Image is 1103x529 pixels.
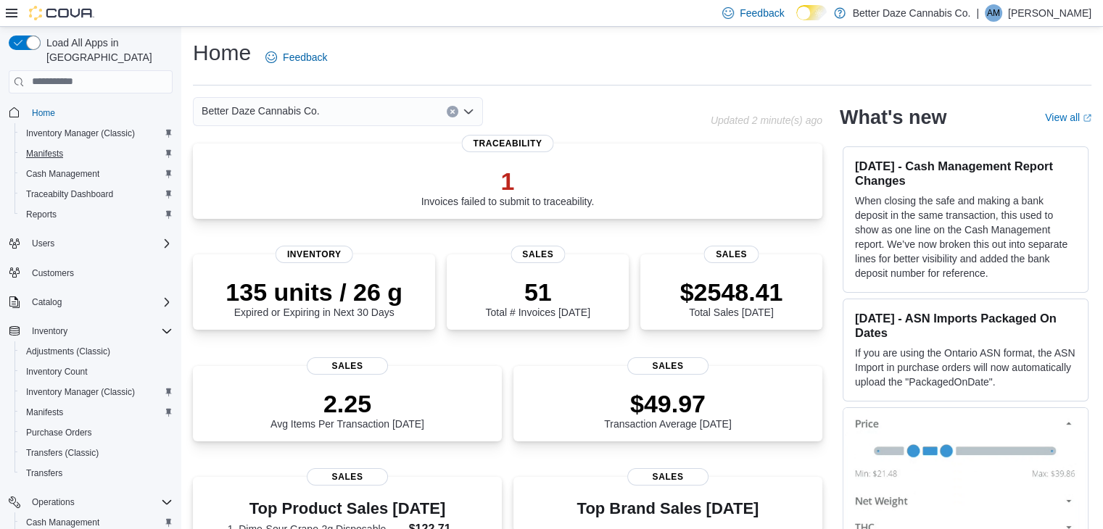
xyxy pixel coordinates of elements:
[840,106,946,129] h2: What's new
[20,424,98,441] a: Purchase Orders
[20,186,119,203] a: Traceabilty Dashboard
[26,447,99,459] span: Transfers (Classic)
[26,346,110,357] span: Adjustments (Classic)
[15,422,178,443] button: Purchase Orders
[853,4,971,22] p: Better Daze Cannabis Co.
[20,363,173,380] span: Inventory Count
[3,292,178,312] button: Catalog
[32,107,55,119] span: Home
[447,106,458,117] button: Clear input
[32,296,62,308] span: Catalog
[307,357,388,375] span: Sales
[15,184,178,204] button: Traceabilty Dashboard
[26,293,173,311] span: Catalog
[855,311,1076,340] h3: [DATE] - ASN Imports Packaged On Dates
[26,386,135,398] span: Inventory Manager (Classic)
[26,128,135,139] span: Inventory Manager (Classic)
[26,264,173,282] span: Customers
[26,104,173,122] span: Home
[421,167,595,207] div: Invoices failed to submit to traceability.
[270,389,424,418] p: 2.25
[41,36,173,64] span: Load All Apps in [GEOGRAPHIC_DATA]
[604,389,732,418] p: $49.97
[15,204,178,225] button: Reports
[26,493,80,511] button: Operations
[3,492,178,512] button: Operations
[15,463,178,483] button: Transfers
[20,165,105,183] a: Cash Management
[511,246,565,263] span: Sales
[260,43,333,72] a: Feedback
[228,500,468,517] h3: Top Product Sales [DATE]
[463,106,474,117] button: Open list of options
[604,389,732,430] div: Transaction Average [DATE]
[270,389,424,430] div: Avg Items Per Transaction [DATE]
[26,493,173,511] span: Operations
[20,363,94,380] a: Inventory Count
[20,444,173,462] span: Transfers (Classic)
[26,235,173,252] span: Users
[307,468,388,486] span: Sales
[20,424,173,441] span: Purchase Orders
[15,123,178,143] button: Inventory Manager (Classic)
[20,444,104,462] a: Transfers (Classic)
[855,193,1076,280] p: When closing the safe and making a bank deposit in the same transaction, this used to show as one...
[26,209,57,220] span: Reports
[985,4,1002,22] div: Andy Moreno
[987,4,1000,22] span: AM
[3,262,178,283] button: Customers
[1083,114,1091,122] svg: External link
[20,465,173,482] span: Transfers
[15,362,178,382] button: Inventory Count
[20,343,116,360] a: Adjustments (Classic)
[577,500,759,517] h3: Top Brand Sales [DATE]
[20,125,141,142] a: Inventory Manager (Classic)
[26,407,63,418] span: Manifests
[26,467,62,479] span: Transfers
[796,20,797,21] span: Dark Mode
[26,427,92,438] span: Purchase Orders
[20,404,69,421] a: Manifests
[704,246,759,263] span: Sales
[29,6,94,20] img: Cova
[740,6,784,20] span: Feedback
[20,125,173,142] span: Inventory Manager (Classic)
[26,366,88,378] span: Inventory Count
[15,164,178,184] button: Cash Management
[202,102,320,120] span: Better Daze Cannabis Co.
[485,278,590,318] div: Total # Invoices [DATE]
[15,143,178,164] button: Manifests
[711,114,822,126] p: Updated 2 minute(s) ago
[20,404,173,421] span: Manifests
[26,148,63,159] span: Manifests
[15,443,178,463] button: Transfers (Classic)
[20,145,69,162] a: Manifests
[26,264,80,282] a: Customers
[680,278,783,318] div: Total Sales [DATE]
[283,50,327,64] span: Feedback
[20,383,141,401] a: Inventory Manager (Classic)
[226,278,402,318] div: Expired or Expiring in Next 30 Days
[627,357,709,375] span: Sales
[15,402,178,422] button: Manifests
[20,383,173,401] span: Inventory Manager (Classic)
[1008,4,1091,22] p: [PERSON_NAME]
[226,278,402,307] p: 135 units / 26 g
[855,346,1076,389] p: If you are using the Ontario ASN format, the ASN Import in purchase orders will now automatically...
[485,278,590,307] p: 51
[276,246,353,263] span: Inventory
[26,293,67,311] button: Catalog
[3,321,178,341] button: Inventory
[26,322,73,340] button: Inventory
[20,165,173,183] span: Cash Management
[1045,112,1091,123] a: View allExternal link
[32,267,74,279] span: Customers
[421,167,595,196] p: 1
[26,104,61,122] a: Home
[627,468,709,486] span: Sales
[20,186,173,203] span: Traceabilty Dashboard
[3,102,178,123] button: Home
[796,5,827,20] input: Dark Mode
[15,341,178,362] button: Adjustments (Classic)
[26,235,60,252] button: Users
